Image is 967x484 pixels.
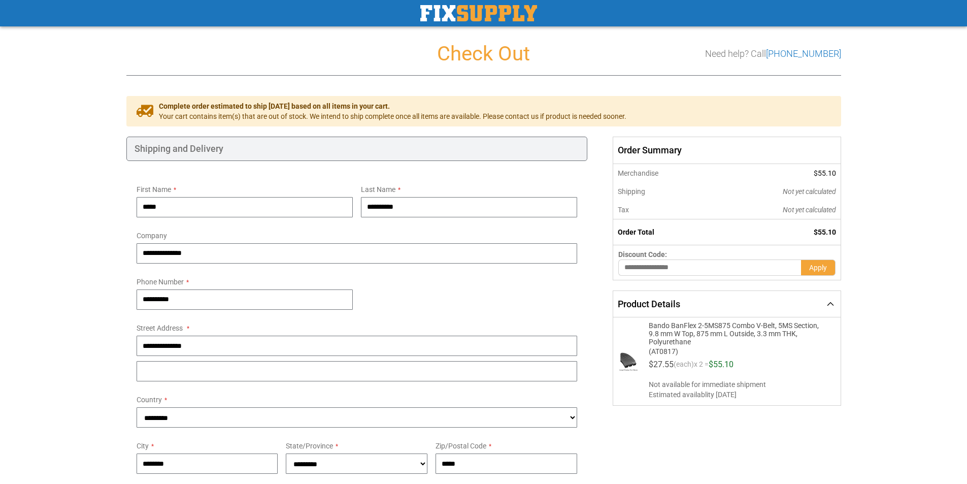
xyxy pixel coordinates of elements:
[801,260,836,276] button: Apply
[814,169,836,177] span: $55.10
[126,137,588,161] div: Shipping and Delivery
[126,43,841,65] h1: Check Out
[137,396,162,404] span: Country
[705,49,841,59] h3: Need help? Call
[618,250,667,259] span: Discount Code:
[420,5,537,21] a: store logo
[766,48,841,59] a: [PHONE_NUMBER]
[137,278,184,286] span: Phone Number
[694,361,709,373] span: x 2 =
[649,346,819,356] span: (AT0817)
[618,299,680,309] span: Product Details
[286,442,333,450] span: State/Province
[783,206,836,214] span: Not yet calculated
[809,264,827,272] span: Apply
[436,442,486,450] span: Zip/Postal Code
[137,185,171,193] span: First Name
[159,111,626,121] span: Your cart contains item(s) that are out of stock. We intend to ship complete once all items are a...
[613,164,714,182] th: Merchandise
[814,228,836,236] span: $55.10
[649,390,832,400] span: Estimated availablity [DATE]
[618,350,639,371] img: Bando BanFlex 2-5MS875 Combo V-Belt, 5MS Section, 9.8 mm W Top, 875 mm L Outside, 3.3 mm THK, Pol...
[649,360,674,369] span: $27.55
[709,360,733,369] span: $55.10
[618,187,645,196] span: Shipping
[137,232,167,240] span: Company
[618,228,654,236] strong: Order Total
[137,324,183,332] span: Street Address
[159,101,626,111] span: Complete order estimated to ship [DATE] based on all items in your cart.
[420,5,537,21] img: Fix Industrial Supply
[613,201,714,219] th: Tax
[649,321,819,346] span: Bando BanFlex 2-5MS875 Combo V-Belt, 5MS Section, 9.8 mm W Top, 875 mm L Outside, 3.3 mm THK, Pol...
[674,361,694,373] span: (each)
[783,187,836,196] span: Not yet calculated
[137,442,149,450] span: City
[613,137,841,164] span: Order Summary
[361,185,395,193] span: Last Name
[649,379,832,390] span: Not available for immediate shipment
